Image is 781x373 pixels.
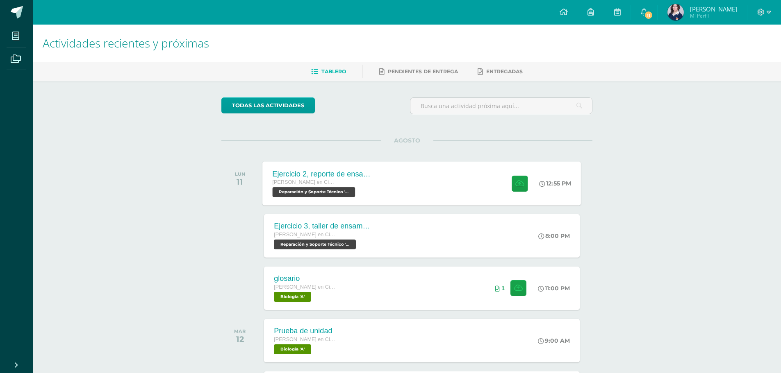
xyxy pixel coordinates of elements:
[274,274,335,283] div: glosario
[644,11,653,20] span: 11
[274,240,356,249] span: Reparación y Soporte Técnico 'A'
[690,5,737,13] span: [PERSON_NAME]
[273,179,335,185] span: [PERSON_NAME] en Ciencias y Letras con Orientación en Computación
[538,232,570,240] div: 8:00 PM
[388,68,458,75] span: Pendientes de entrega
[274,292,311,302] span: Biología 'A'
[221,97,315,113] a: todas las Actividades
[538,285,570,292] div: 11:00 PM
[501,285,505,292] span: 1
[274,344,311,354] span: Biología 'A'
[538,337,570,344] div: 9:00 AM
[690,12,737,19] span: Mi Perfil
[381,137,433,144] span: AGOSTO
[321,68,346,75] span: Tablero
[234,334,246,344] div: 12
[273,187,355,197] span: Reparación y Soporte Técnico 'A'
[235,177,245,187] div: 11
[486,68,523,75] span: Entregadas
[274,337,335,342] span: [PERSON_NAME] en Ciencias y Letras con Orientación en Computación
[235,171,245,177] div: LUN
[274,284,335,290] span: [PERSON_NAME] en Ciencias y Letras con Orientación en Computación
[274,327,335,335] div: Prueba de unidad
[540,180,572,187] div: 12:55 PM
[43,35,209,51] span: Actividades recientes y próximas
[274,232,335,237] span: [PERSON_NAME] en Ciencias y Letras con Orientación en Computación
[478,65,523,78] a: Entregadas
[379,65,458,78] a: Pendientes de entrega
[311,65,346,78] a: Tablero
[274,222,372,231] div: Ejercicio 3, taller de ensamblaje
[273,170,372,178] div: Ejercicio 2, reporte de ensamblaje
[410,98,592,114] input: Busca una actividad próxima aquí...
[667,4,684,20] img: 51a4c1a795282e13a1979fa6654ada20.png
[234,328,246,334] div: MAR
[495,285,505,292] div: Archivos entregados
